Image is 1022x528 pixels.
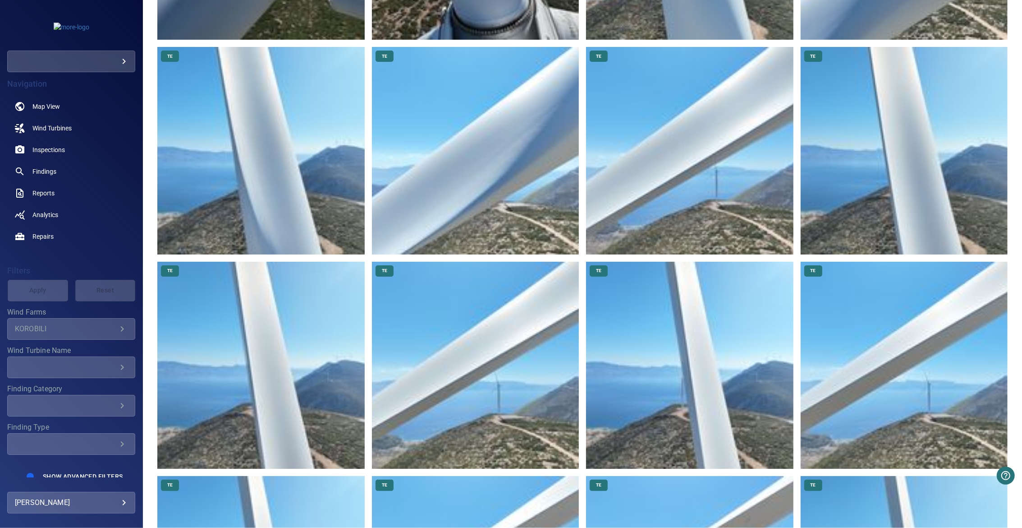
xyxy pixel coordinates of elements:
[7,182,135,204] a: reports noActive
[805,268,821,274] span: TE
[32,232,54,241] span: Repairs
[376,482,393,488] span: TE
[32,145,65,154] span: Inspections
[32,124,72,133] span: Wind Turbines
[376,53,393,60] span: TE
[376,268,393,274] span: TE
[7,96,135,117] a: map noActive
[7,433,135,455] div: Finding Type
[805,53,821,60] span: TE
[7,395,135,417] div: Finding Category
[15,496,128,510] div: [PERSON_NAME]
[32,102,60,111] span: Map View
[32,189,55,198] span: Reports
[7,385,135,393] label: Finding Category
[37,469,128,484] button: Show Advanced Filters
[7,139,135,161] a: inspections noActive
[32,167,56,176] span: Findings
[7,117,135,139] a: windturbines noActive
[7,357,135,378] div: Wind Turbine Name
[162,482,178,488] span: TE
[32,210,58,219] span: Analytics
[7,226,135,247] a: repairs noActive
[805,482,821,488] span: TE
[7,161,135,182] a: findings noActive
[15,324,117,333] div: KOROBILI
[162,53,178,60] span: TE
[7,79,135,88] h4: Navigation
[7,318,135,340] div: Wind Farms
[591,482,607,488] span: TE
[591,268,607,274] span: TE
[7,424,135,431] label: Finding Type
[591,53,607,60] span: TE
[7,347,135,354] label: Wind Turbine Name
[162,268,178,274] span: TE
[7,309,135,316] label: Wind Farms
[43,473,123,480] span: Show Advanced Filters
[7,266,135,275] h4: Filters
[7,51,135,72] div: more
[54,23,89,32] img: more-logo
[7,204,135,226] a: analytics noActive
